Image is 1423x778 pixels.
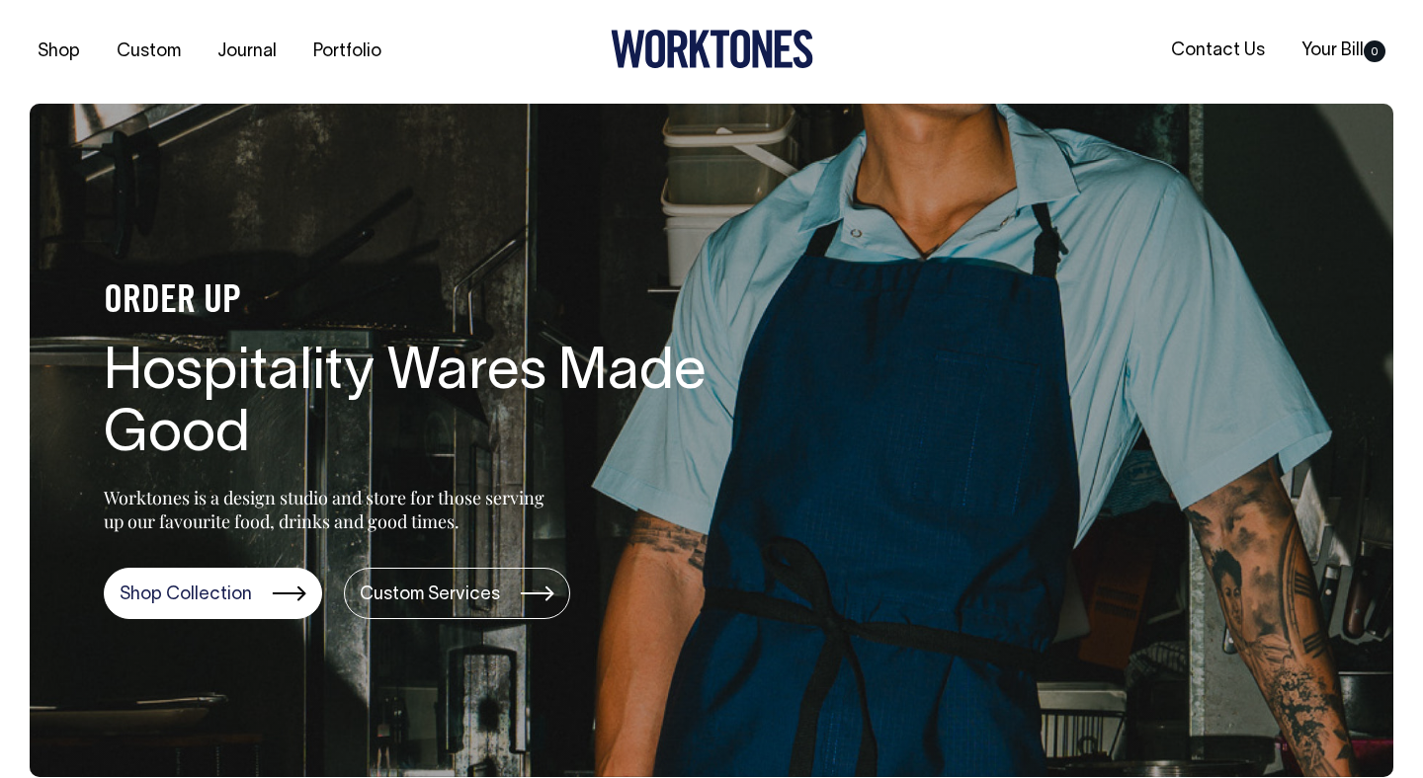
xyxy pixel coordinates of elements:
a: Your Bill0 [1294,35,1393,67]
a: Journal [209,36,285,68]
a: Custom Services [344,568,570,619]
span: 0 [1364,40,1385,62]
a: Custom [109,36,189,68]
a: Contact Us [1163,35,1273,67]
p: Worktones is a design studio and store for those serving up our favourite food, drinks and good t... [104,486,553,533]
h1: Hospitality Wares Made Good [104,343,736,469]
a: Portfolio [305,36,389,68]
a: Shop Collection [104,568,322,619]
h4: ORDER UP [104,281,736,323]
a: Shop [30,36,88,68]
